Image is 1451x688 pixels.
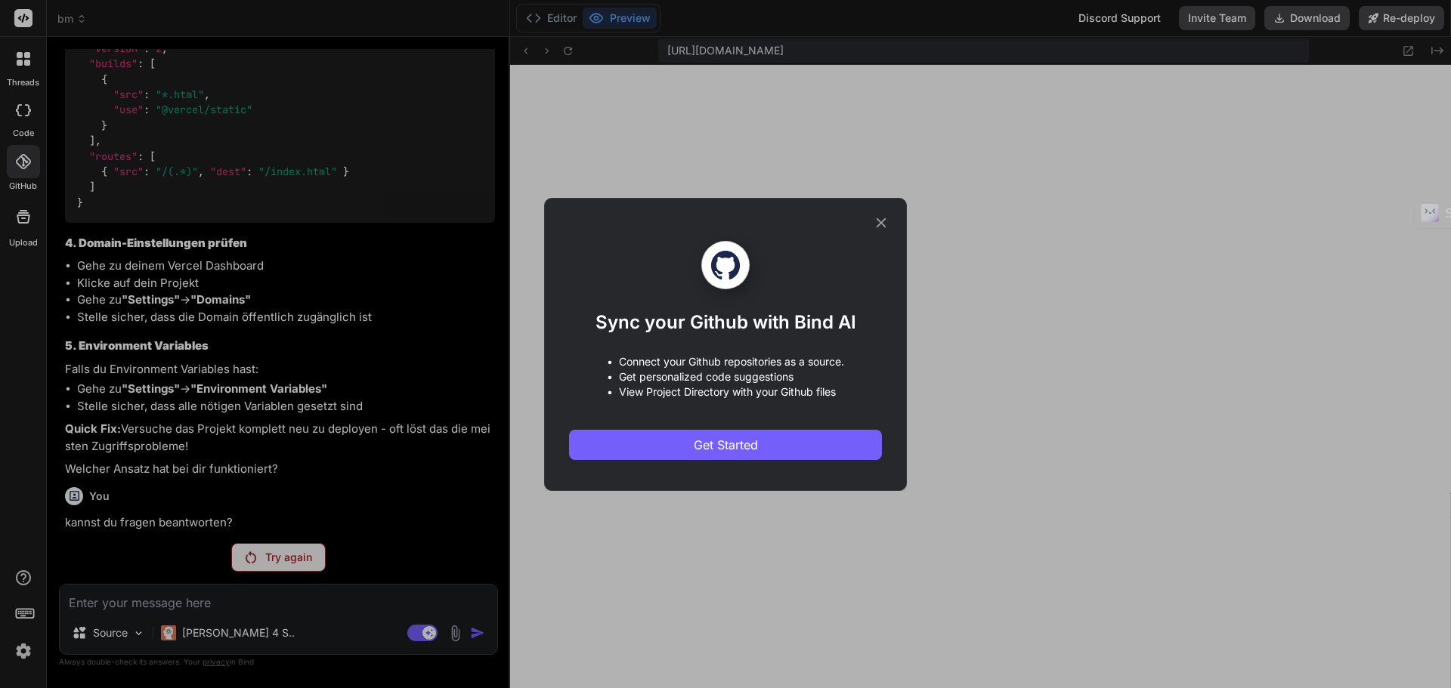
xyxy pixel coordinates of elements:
[596,310,856,335] h1: Sync your Github with Bind AI
[607,354,844,369] p: • Connect your Github repositories as a source.
[607,369,844,384] p: • Get personalized code suggestions
[694,436,758,454] span: Get Started
[569,430,882,460] button: Get Started
[607,384,844,400] p: • View Project Directory with your Github files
